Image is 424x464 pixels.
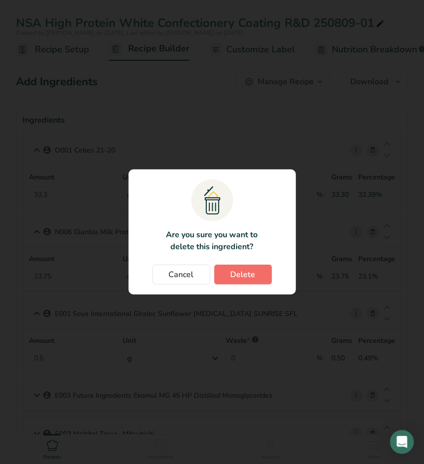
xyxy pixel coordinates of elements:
button: Cancel [152,265,210,285]
span: Delete [231,269,256,281]
span: Cancel [169,269,194,281]
div: Open Intercom Messenger [390,430,414,454]
p: Are you sure you want to delete this ingredient? [160,229,264,253]
button: Delete [214,265,272,285]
